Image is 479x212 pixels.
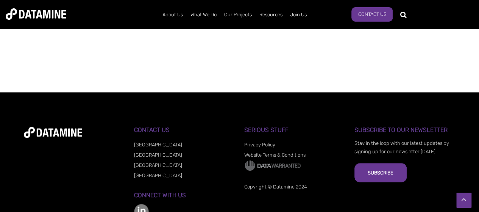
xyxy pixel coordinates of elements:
a: [GEOGRAPHIC_DATA] [134,152,182,157]
button: Subscribe [354,163,407,182]
a: Our Projects [220,5,256,25]
img: Data Warranted Logo [244,160,301,171]
a: Privacy Policy [244,141,275,147]
a: [GEOGRAPHIC_DATA] [134,141,182,147]
a: Join Us [286,5,310,25]
h3: Serious Stuff [244,126,345,133]
p: Stay in the loop with our latest updates by signing up for our newsletter [DATE]! [354,139,456,155]
a: Resources [256,5,286,25]
a: What We Do [187,5,220,25]
h3: Subscribe to our Newsletter [354,126,456,133]
img: datamine-logo-white [24,127,82,138]
img: Datamine [6,8,66,20]
a: About Us [159,5,187,25]
h3: Connect with us [134,192,235,198]
h3: Contact Us [134,126,235,133]
p: Copyright © Datamine 2024 [244,182,345,191]
a: Contact Us [351,7,393,22]
a: Website Terms & Conditions [244,152,306,157]
a: [GEOGRAPHIC_DATA] [134,162,182,168]
a: [GEOGRAPHIC_DATA] [134,172,182,178]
